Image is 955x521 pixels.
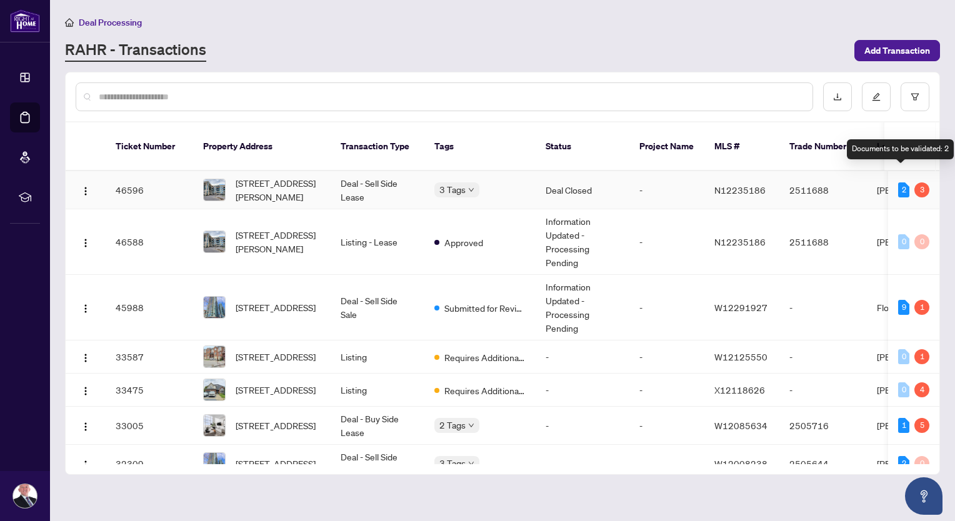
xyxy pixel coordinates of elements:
div: 5 [914,418,929,433]
td: - [536,340,629,374]
td: - [629,171,704,209]
button: Logo [76,232,96,252]
span: home [65,18,74,27]
span: 3 Tags [439,456,466,470]
span: 3 Tags [439,182,466,197]
td: - [536,407,629,445]
span: [STREET_ADDRESS][PERSON_NAME] [236,228,321,256]
div: 0 [898,234,909,249]
span: 2 Tags [439,418,466,432]
a: RAHR - Transactions [65,39,206,62]
div: 1 [914,349,929,364]
td: 33475 [106,374,193,407]
div: 0 [898,382,909,397]
th: Trade Number [779,122,867,171]
span: down [468,460,474,467]
span: edit [872,92,881,101]
td: Listing [331,374,424,407]
td: - [629,374,704,407]
div: 0 [914,234,929,249]
span: X12118626 [714,384,765,395]
span: [STREET_ADDRESS] [236,383,316,397]
td: - [536,374,629,407]
button: filter [901,82,929,111]
button: Logo [76,415,96,435]
td: Deal - Sell Side Sale [331,275,424,340]
img: logo [10,9,40,32]
img: thumbnail-img [204,415,225,436]
th: Ticket Number [106,122,193,171]
div: 2 [898,456,909,471]
img: Profile Icon [13,484,37,508]
img: Logo [81,238,91,248]
td: - [779,374,867,407]
td: Deal - Sell Side Sale [331,445,424,483]
td: 45988 [106,275,193,340]
div: 4 [914,382,929,397]
td: 46588 [106,209,193,275]
span: N12235186 [714,236,766,247]
span: W12291927 [714,302,767,313]
div: 0 [914,456,929,471]
td: - [779,275,867,340]
span: Approved [444,236,483,249]
td: 33587 [106,340,193,374]
th: Transaction Type [331,122,424,171]
td: Deal - Sell Side Lease [331,171,424,209]
td: - [629,275,704,340]
img: Logo [81,422,91,432]
button: Logo [76,347,96,367]
span: W12125550 [714,351,767,362]
button: Logo [76,297,96,317]
span: [STREET_ADDRESS] [236,419,316,432]
button: Add Transaction [854,40,940,61]
th: Property Address [193,122,331,171]
div: Documents to be validated: 2 [847,139,954,159]
th: MLS # [704,122,779,171]
button: Open asap [905,477,942,515]
span: down [468,187,474,193]
span: [STREET_ADDRESS] [236,457,316,470]
td: Deal - Buy Side Lease [331,407,424,445]
td: 2511688 [779,171,867,209]
span: N12235186 [714,184,766,196]
td: 2505716 [779,407,867,445]
img: thumbnail-img [204,453,225,474]
img: Logo [81,353,91,363]
td: 46596 [106,171,193,209]
img: Logo [81,460,91,470]
button: Logo [76,180,96,200]
span: [STREET_ADDRESS] [236,350,316,364]
button: Logo [76,454,96,474]
td: - [779,340,867,374]
span: Deal Processing [79,17,142,28]
img: thumbnail-img [204,379,225,400]
span: Requires Additional Docs [444,350,526,364]
td: 2505644 [779,445,867,483]
td: - [629,340,704,374]
div: 2 [898,182,909,197]
th: Tags [424,122,536,171]
div: 1 [898,418,909,433]
span: down [468,422,474,429]
span: Submitted for Review [444,301,526,315]
span: [STREET_ADDRESS] [236,300,316,314]
td: Listing [331,340,424,374]
th: Project Name [629,122,704,171]
button: Logo [76,380,96,400]
button: download [823,82,852,111]
img: Logo [81,186,91,196]
span: Requires Additional Docs [444,384,526,397]
td: 32309 [106,445,193,483]
div: 9 [898,300,909,315]
span: download [833,92,842,101]
span: W12085634 [714,420,767,431]
td: 2511688 [779,209,867,275]
span: [STREET_ADDRESS][PERSON_NAME] [236,176,321,204]
img: thumbnail-img [204,231,225,252]
td: - [629,407,704,445]
td: - [536,445,629,483]
img: thumbnail-img [204,179,225,201]
span: filter [911,92,919,101]
button: edit [862,82,891,111]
